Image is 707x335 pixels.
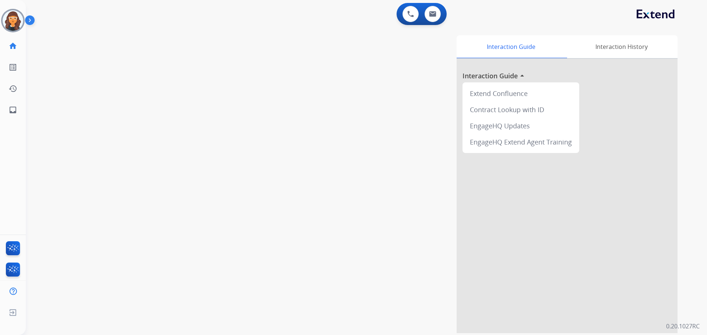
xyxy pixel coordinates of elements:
[3,10,23,31] img: avatar
[8,42,17,50] mat-icon: home
[457,35,565,58] div: Interaction Guide
[8,106,17,114] mat-icon: inbox
[465,85,576,101] div: Extend Confluence
[666,322,700,331] p: 0.20.1027RC
[8,84,17,93] mat-icon: history
[465,101,576,118] div: Contract Lookup with ID
[465,134,576,150] div: EngageHQ Extend Agent Training
[565,35,678,58] div: Interaction History
[465,118,576,134] div: EngageHQ Updates
[8,63,17,72] mat-icon: list_alt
